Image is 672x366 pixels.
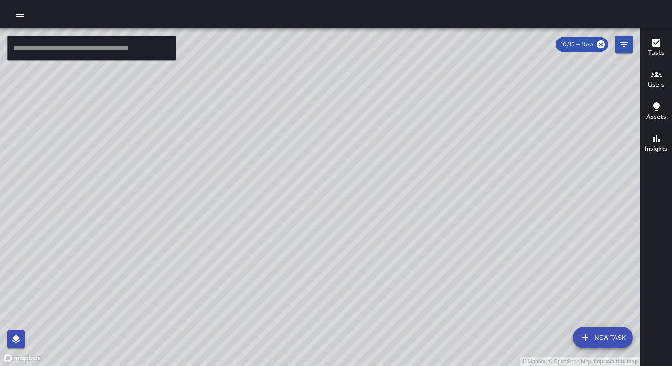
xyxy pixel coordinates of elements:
[556,37,608,52] div: 10/15 — Now
[648,80,664,90] h6: Users
[645,144,668,154] h6: Insights
[640,96,672,128] button: Assets
[615,36,633,53] button: Filters
[646,112,666,122] h6: Assets
[640,64,672,96] button: Users
[648,48,664,58] h6: Tasks
[573,327,633,348] button: New Task
[640,32,672,64] button: Tasks
[556,40,599,49] span: 10/15 — Now
[640,128,672,160] button: Insights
